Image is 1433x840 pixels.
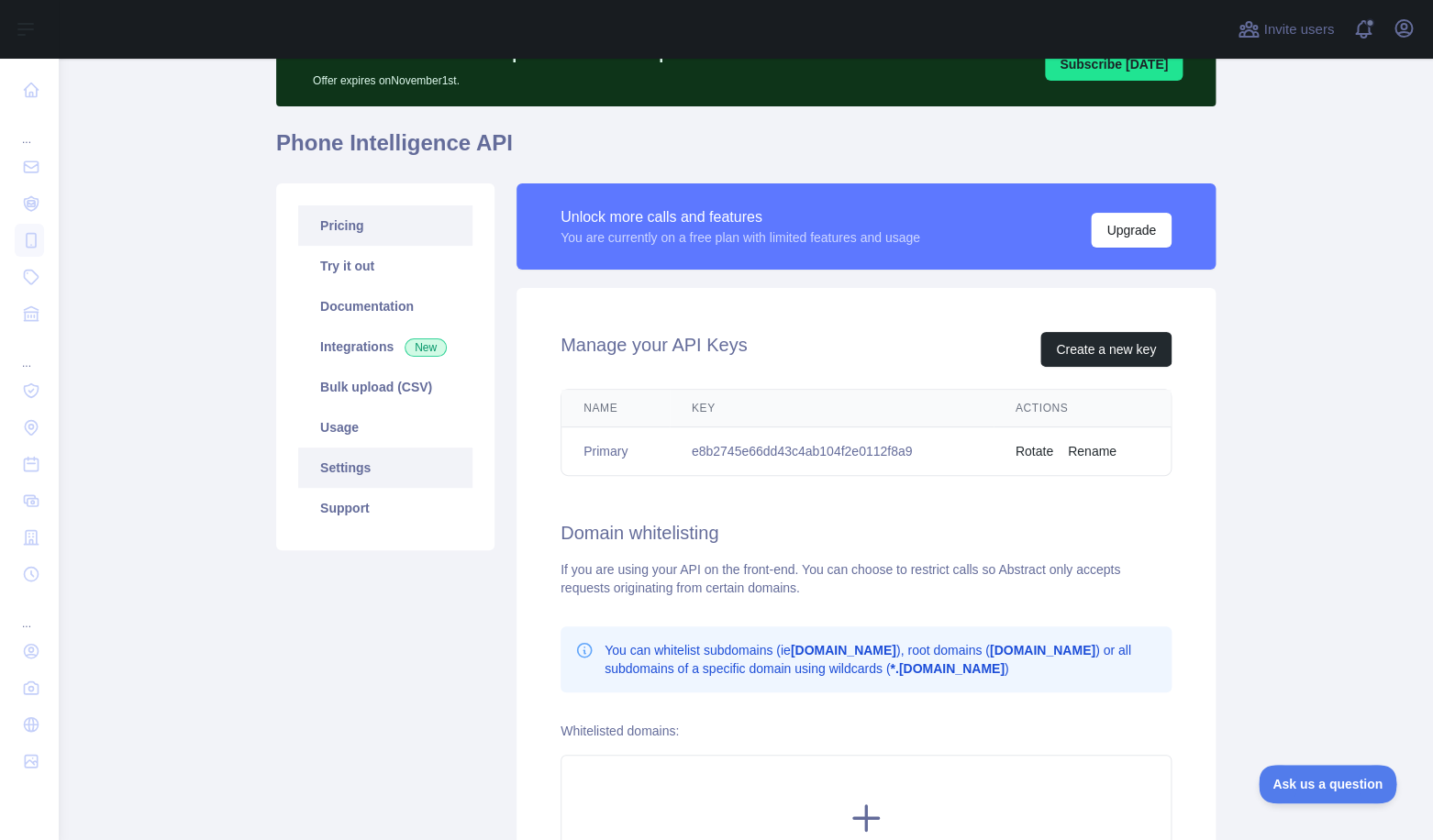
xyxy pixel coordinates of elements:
[1234,15,1338,44] button: Invite users
[561,560,1172,597] div: If you are using your API on the front-end. You can choose to restrict calls so Abstract only acc...
[15,594,44,631] div: ...
[1045,48,1183,81] button: Subscribe [DATE]
[561,724,679,738] label: Whitelisted domains:
[298,246,472,286] a: Try it out
[890,661,1004,676] b: *.[DOMAIN_NAME]
[298,286,472,326] a: Documentation
[276,128,1216,172] h1: Phone Intelligence API
[298,367,472,407] a: Bulk upload (CSV)
[1263,19,1334,40] span: Invite users
[791,643,896,658] b: [DOMAIN_NAME]
[994,390,1171,427] th: Actions
[298,407,472,448] a: Usage
[561,520,1172,546] h2: Domain whitelisting
[561,390,670,427] th: Name
[298,205,472,246] a: Pricing
[605,641,1157,678] p: You can whitelist subdomains (ie ), root domains ( ) or all subdomains of a specific domain using...
[990,643,1095,658] b: [DOMAIN_NAME]
[15,110,44,147] div: ...
[561,427,670,476] td: Primary
[298,326,472,367] a: Integrations New
[561,206,920,228] div: Unlock more calls and features
[670,390,994,427] th: Key
[405,338,447,357] span: New
[1091,213,1172,248] button: Upgrade
[561,228,920,247] div: You are currently on a free plan with limited features and usage
[298,448,472,488] a: Settings
[670,427,994,476] td: e8b2745e66dd43c4ab104f2e0112f8a9
[1068,442,1116,460] button: Rename
[313,66,816,88] p: Offer expires on November 1st.
[1259,765,1396,803] iframe: Toggle Customer Support
[1040,332,1172,367] button: Create a new key
[298,488,472,528] a: Support
[561,332,747,367] h2: Manage your API Keys
[1016,442,1053,460] button: Rotate
[15,334,44,370] div: ...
